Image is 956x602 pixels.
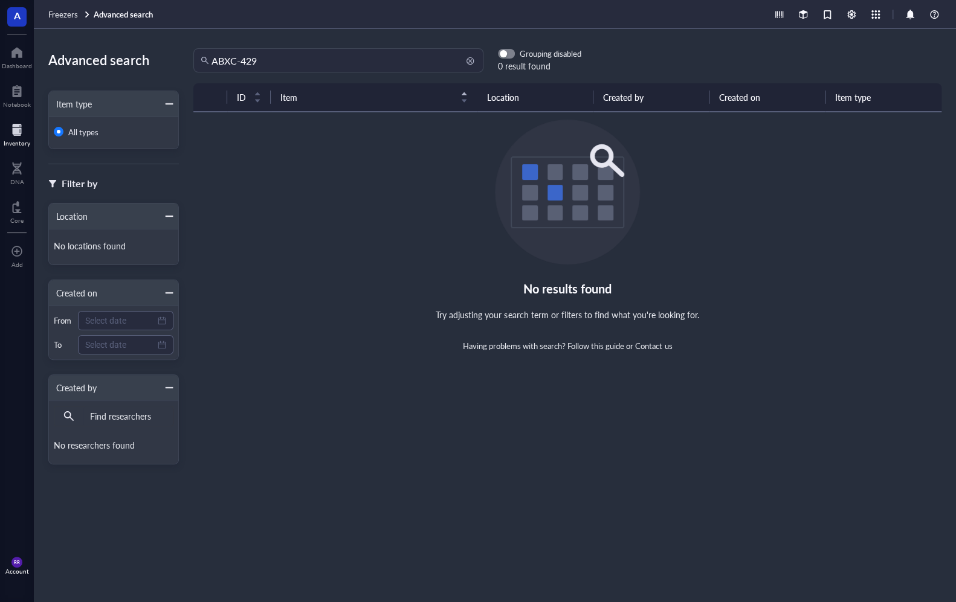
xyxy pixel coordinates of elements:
span: Freezers [48,8,78,20]
span: ID [237,91,247,104]
th: Item type [825,83,941,112]
div: Dashboard [2,62,32,69]
div: Add [11,261,23,268]
a: Freezers [48,9,91,20]
div: No researchers found [54,434,173,459]
a: Follow this guide [567,340,624,351]
th: Location [477,83,593,112]
div: From [54,315,73,326]
input: Select date [85,338,155,351]
input: Select date [85,314,155,327]
div: DNA [10,178,24,185]
a: Inventory [4,120,30,147]
div: No results found [523,279,612,298]
th: Item [271,83,477,112]
div: Advanced search [48,48,179,71]
a: Core [10,197,24,224]
a: Advanced search [94,9,155,20]
div: 0 result found [498,59,581,72]
div: Grouping disabled [520,48,581,59]
div: Account [5,568,29,575]
div: Notebook [3,101,31,108]
div: Created on [49,286,97,299]
img: Empty state [495,120,640,264]
div: Inventory [4,139,30,147]
div: To [54,339,73,350]
a: Dashboard [2,43,32,69]
div: Having problems with search? or [463,341,673,351]
div: Location [49,210,88,223]
div: No locations found [54,234,173,260]
span: A [14,8,21,23]
th: Created by [593,83,709,112]
span: Item [280,91,453,104]
span: RR [14,559,19,565]
div: Item type [49,97,92,110]
div: Created by [49,381,97,394]
div: Try adjusting your search term or filters to find what you're looking for. [436,308,699,321]
th: ID [227,83,271,112]
a: Notebook [3,82,31,108]
div: Core [10,217,24,224]
span: All types [68,126,99,138]
div: Filter by [62,176,97,191]
a: DNA [10,159,24,185]
a: Contact us [635,340,672,351]
th: Created on [709,83,825,112]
